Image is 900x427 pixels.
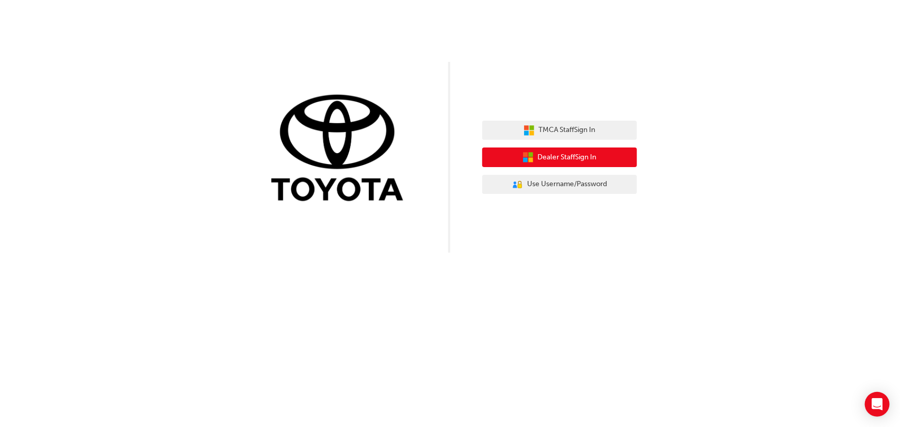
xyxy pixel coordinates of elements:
button: TMCA StaffSign In [482,121,637,140]
button: Dealer StaffSign In [482,147,637,167]
img: Trak [264,92,418,206]
span: TMCA Staff Sign In [539,124,596,136]
button: Use Username/Password [482,175,637,194]
span: Use Username/Password [527,178,607,190]
div: Open Intercom Messenger [865,392,890,417]
span: Dealer Staff Sign In [538,152,597,163]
